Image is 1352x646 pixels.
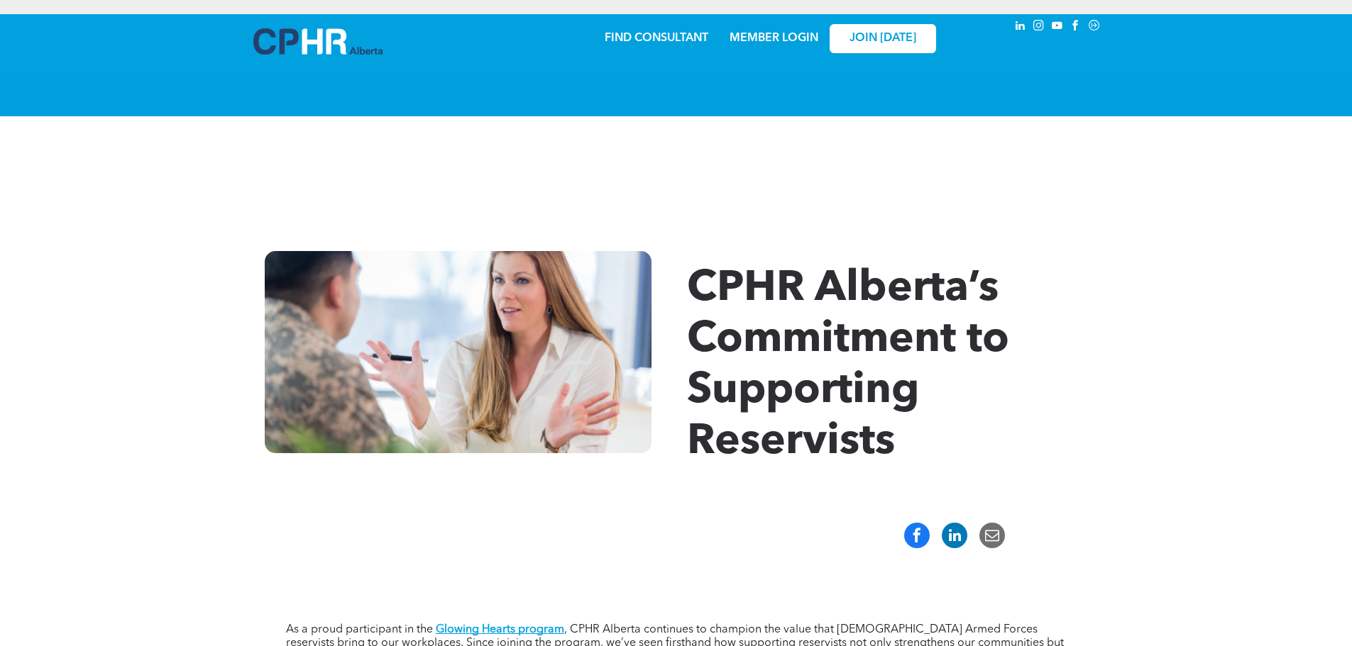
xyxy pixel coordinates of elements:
a: MEMBER LOGIN [730,33,818,44]
a: facebook [1068,18,1084,37]
a: Social network [1087,18,1102,37]
a: linkedin [1013,18,1028,37]
a: instagram [1031,18,1047,37]
a: FIND CONSULTANT [605,33,708,44]
span: JOIN [DATE] [850,32,916,45]
span: CPHR Alberta’s Commitment to Supporting Reservists [687,268,1009,464]
a: JOIN [DATE] [830,24,936,53]
a: youtube [1050,18,1065,37]
img: A blue and white logo for cp alberta [253,28,383,55]
a: Glowing Hearts program [436,624,564,635]
span: As a proud participant in the [286,624,433,635]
